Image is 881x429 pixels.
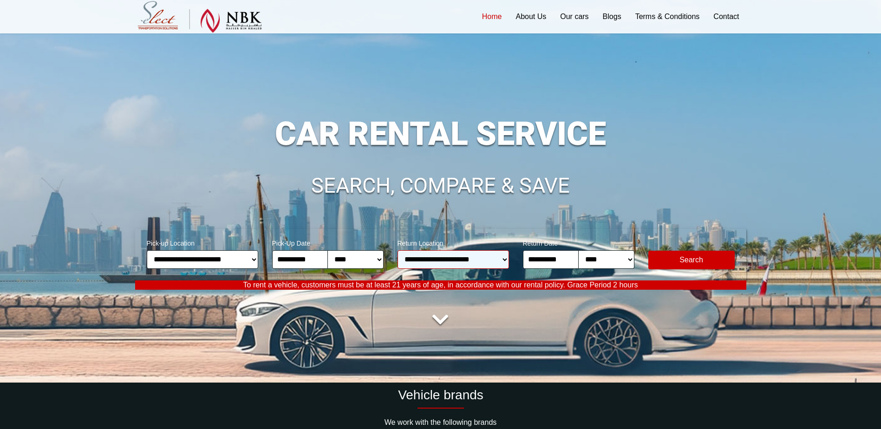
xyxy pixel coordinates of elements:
[147,234,258,250] span: Pick-up Location
[135,418,746,427] p: We work with the following brands
[398,234,509,250] span: Return Location
[648,251,735,269] button: Modify Search
[135,117,746,150] h1: CAR RENTAL SERVICE
[135,280,746,290] p: To rent a vehicle, customers must be at least 21 years of age, in accordance with our rental poli...
[523,234,634,250] span: Return Date
[137,1,262,33] img: Select Rent a Car
[135,387,746,403] h2: Vehicle brands
[272,234,384,250] span: Pick-Up Date
[135,175,746,196] h1: SEARCH, COMPARE & SAVE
